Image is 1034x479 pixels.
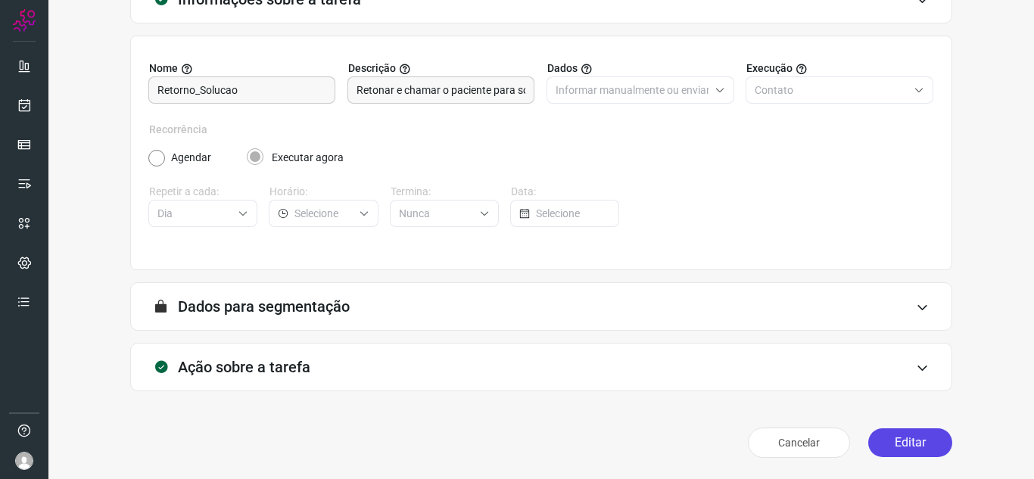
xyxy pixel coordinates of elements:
input: Digite o nome para a sua tarefa. [157,77,326,103]
h3: Dados para segmentação [178,297,350,316]
label: Agendar [171,150,211,166]
label: Data: [511,184,619,200]
label: Termina: [391,184,499,200]
img: avatar-user-boy.jpg [15,452,33,470]
label: Executar agora [272,150,344,166]
span: Execução [746,61,793,76]
label: Horário: [269,184,378,200]
span: Dados [547,61,578,76]
input: Selecione o tipo de envio [755,77,908,103]
span: Descrição [348,61,396,76]
label: Repetir a cada: [149,184,257,200]
button: Editar [868,428,952,457]
img: Logo [13,9,36,32]
label: Recorrência [149,122,933,138]
input: Forneça uma breve descrição da sua tarefa. [357,77,525,103]
input: Selecione o tipo de envio [556,77,709,103]
input: Selecione [536,201,609,226]
input: Selecione [294,201,352,226]
h3: Ação sobre a tarefa [178,358,310,376]
input: Selecione [157,201,232,226]
span: Nome [149,61,178,76]
button: Cancelar [748,428,850,458]
input: Selecione [399,201,473,226]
